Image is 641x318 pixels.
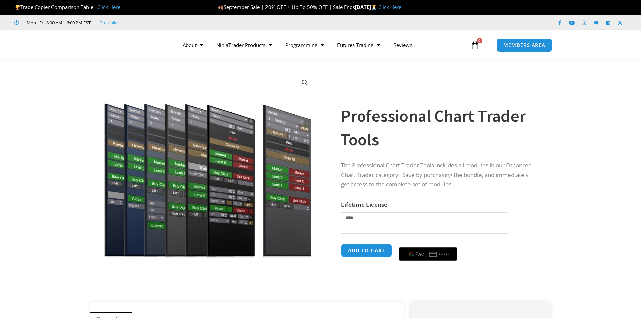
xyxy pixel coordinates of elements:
text: •••••• [439,252,449,257]
p: The Professional Chart Trader Tools includes all modules in our Enhanced Chart Trader category. S... [341,161,537,190]
span: 0 [477,38,482,43]
a: Click Here [97,4,120,10]
img: ProfessionalToolsBundlePage [100,72,316,258]
span: September Sale | 20% OFF + Up To 50% OFF | Sale Ends [218,4,355,10]
img: ⏳ [371,5,377,10]
h1: Professional Chart Trader Tools [341,104,537,151]
span: Mon - Fri: 8:00 AM – 6:00 PM EST [25,19,91,27]
label: Lifetime License [341,201,387,208]
strong: [DATE] [355,4,378,10]
a: 0 [460,35,490,55]
a: About [176,37,210,53]
a: Reviews [387,37,419,53]
a: NinjaTrader Products [210,37,279,53]
img: LogoAI | Affordable Indicators – NinjaTrader [79,33,152,57]
iframe: Secure payment input frame [398,243,458,243]
button: Buy with GPay [399,247,457,261]
a: Futures Trading [330,37,387,53]
a: View full-screen image gallery [299,77,311,89]
a: Click Here [378,4,401,10]
a: Programming [279,37,330,53]
nav: Menu [176,37,469,53]
a: Trustpilot [100,19,119,27]
img: 🏆 [15,5,20,10]
span: MEMBERS AREA [503,43,545,48]
img: 🍂 [218,5,223,10]
button: Add to cart [341,244,392,257]
span: Trade Copier Comparison Table | [14,4,120,10]
a: MEMBERS AREA [496,38,553,52]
